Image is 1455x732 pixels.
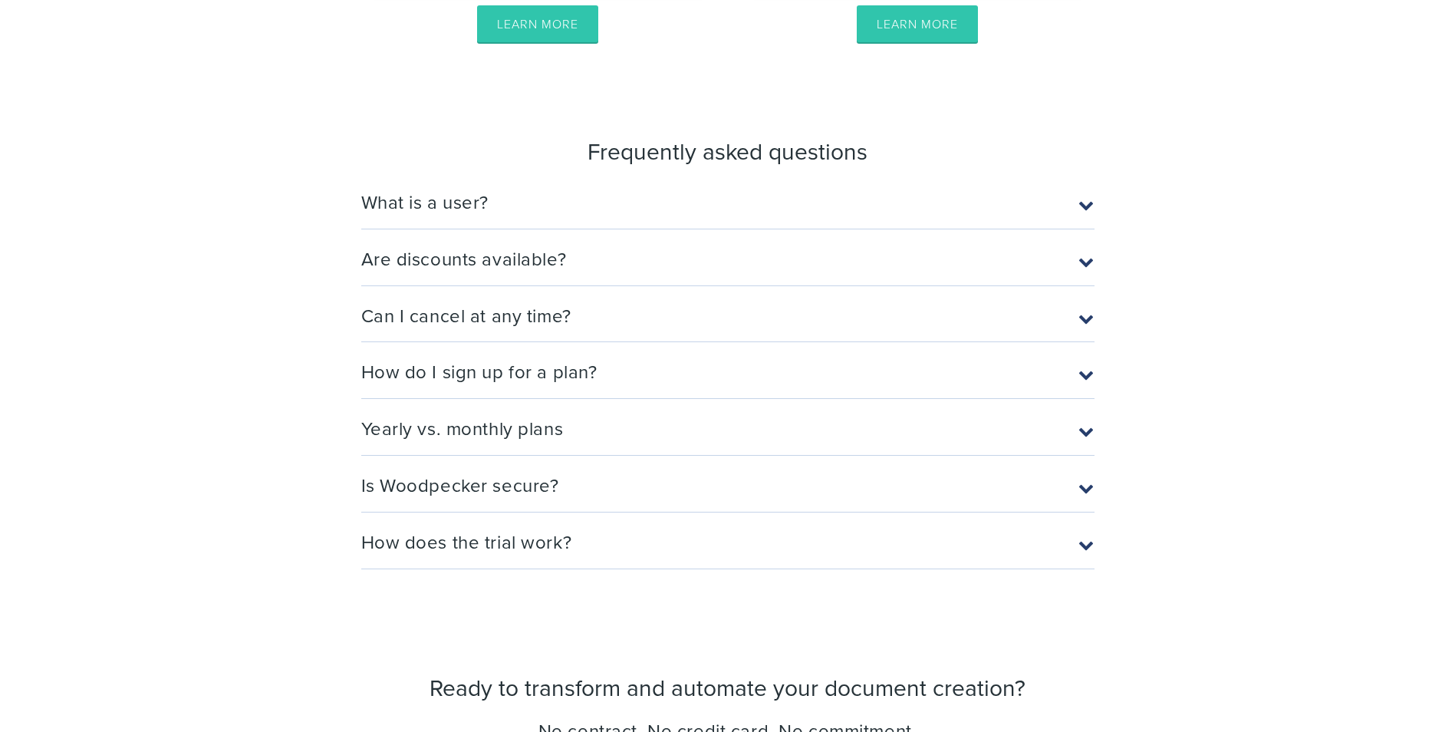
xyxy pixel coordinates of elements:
h2: How does the trial work? [361,531,1095,569]
h2: How do I sign up for a plan? [361,361,1095,399]
a: Learn more [857,5,978,42]
a: Learn more [477,5,598,42]
h2: Can I cancel at any time? [361,305,1095,343]
h2: Are discounts available? [361,248,1095,286]
h1: Ready to transform and automate your document creation? [361,674,1095,701]
h1: Frequently asked questions [361,137,1095,165]
h2: What is a user? [361,191,1095,229]
h2: Yearly vs. monthly plans [361,417,1095,456]
h2: Is Woodpecker secure? [361,474,1095,513]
